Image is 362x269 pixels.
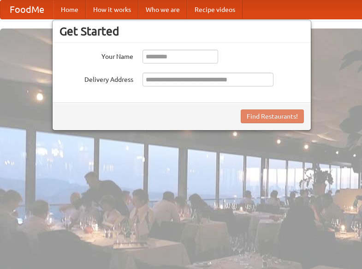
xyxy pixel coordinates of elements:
[138,0,187,19] a: Who we are
[59,73,133,84] label: Delivery Address
[53,0,86,19] a: Home
[86,0,138,19] a: How it works
[241,109,304,123] button: Find Restaurants!
[0,0,53,19] a: FoodMe
[187,0,243,19] a: Recipe videos
[59,24,304,38] h3: Get Started
[59,50,133,61] label: Your Name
